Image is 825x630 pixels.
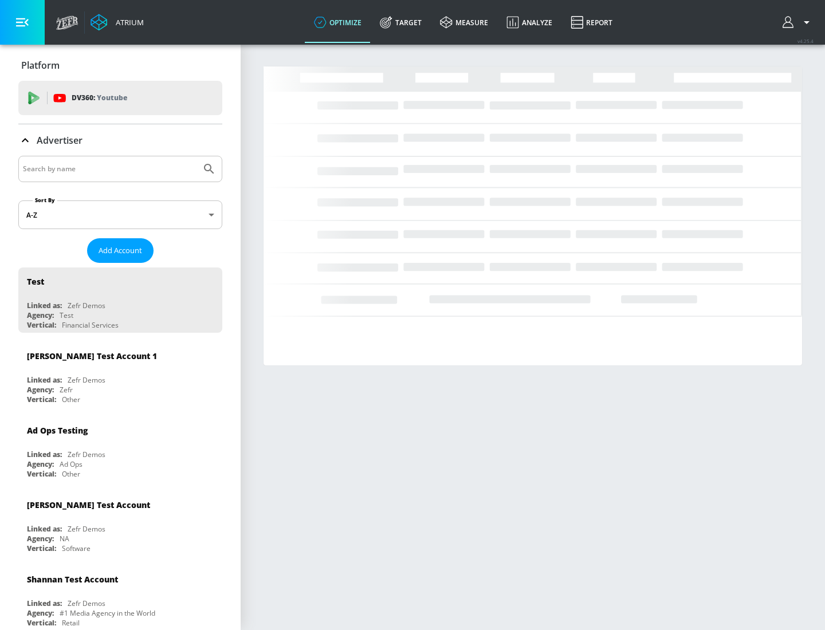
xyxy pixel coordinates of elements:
div: Test [27,276,44,287]
div: Linked as: [27,301,62,310]
div: Agency: [27,310,54,320]
div: Vertical: [27,469,56,479]
div: Agency: [27,385,54,395]
div: Zefr [60,385,73,395]
div: Vertical: [27,320,56,330]
p: Platform [21,59,60,72]
button: Add Account [87,238,154,263]
div: Ad Ops Testing [27,425,88,436]
div: Other [62,395,80,404]
div: [PERSON_NAME] Test AccountLinked as:Zefr DemosAgency:NAVertical:Software [18,491,222,556]
div: [PERSON_NAME] Test Account 1Linked as:Zefr DemosAgency:ZefrVertical:Other [18,342,222,407]
div: Agency: [27,459,54,469]
p: Advertiser [37,134,82,147]
label: Sort By [33,196,57,204]
div: A-Z [18,200,222,229]
div: Zefr Demos [68,598,105,608]
div: Linked as: [27,598,62,608]
a: optimize [305,2,371,43]
div: Ad Ops TestingLinked as:Zefr DemosAgency:Ad OpsVertical:Other [18,416,222,482]
div: Linked as: [27,524,62,534]
input: Search by name [23,162,197,176]
p: DV360: [72,92,127,104]
p: Youtube [97,92,127,104]
div: NA [60,534,69,544]
div: Vertical: [27,544,56,553]
a: Report [561,2,622,43]
a: measure [431,2,497,43]
div: Retail [62,618,80,628]
div: Atrium [111,17,144,27]
div: Shannan Test Account [27,574,118,585]
div: Zefr Demos [68,375,105,385]
div: Zefr Demos [68,524,105,534]
div: Linked as: [27,450,62,459]
div: Vertical: [27,395,56,404]
div: Zefr Demos [68,450,105,459]
div: Agency: [27,534,54,544]
div: Vertical: [27,618,56,628]
div: Agency: [27,608,54,618]
a: Atrium [91,14,144,31]
div: Ad Ops [60,459,82,469]
div: Zefr Demos [68,301,105,310]
div: [PERSON_NAME] Test Account 1 [27,351,157,361]
a: Target [371,2,431,43]
div: Platform [18,49,222,81]
div: TestLinked as:Zefr DemosAgency:TestVertical:Financial Services [18,267,222,333]
div: #1 Media Agency in the World [60,608,155,618]
div: Advertiser [18,124,222,156]
div: Linked as: [27,375,62,385]
div: DV360: Youtube [18,81,222,115]
div: Financial Services [62,320,119,330]
a: Analyze [497,2,561,43]
div: Test [60,310,73,320]
span: v 4.25.4 [797,38,814,44]
span: Add Account [99,244,142,257]
div: Software [62,544,91,553]
div: [PERSON_NAME] Test Account [27,499,150,510]
div: Other [62,469,80,479]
